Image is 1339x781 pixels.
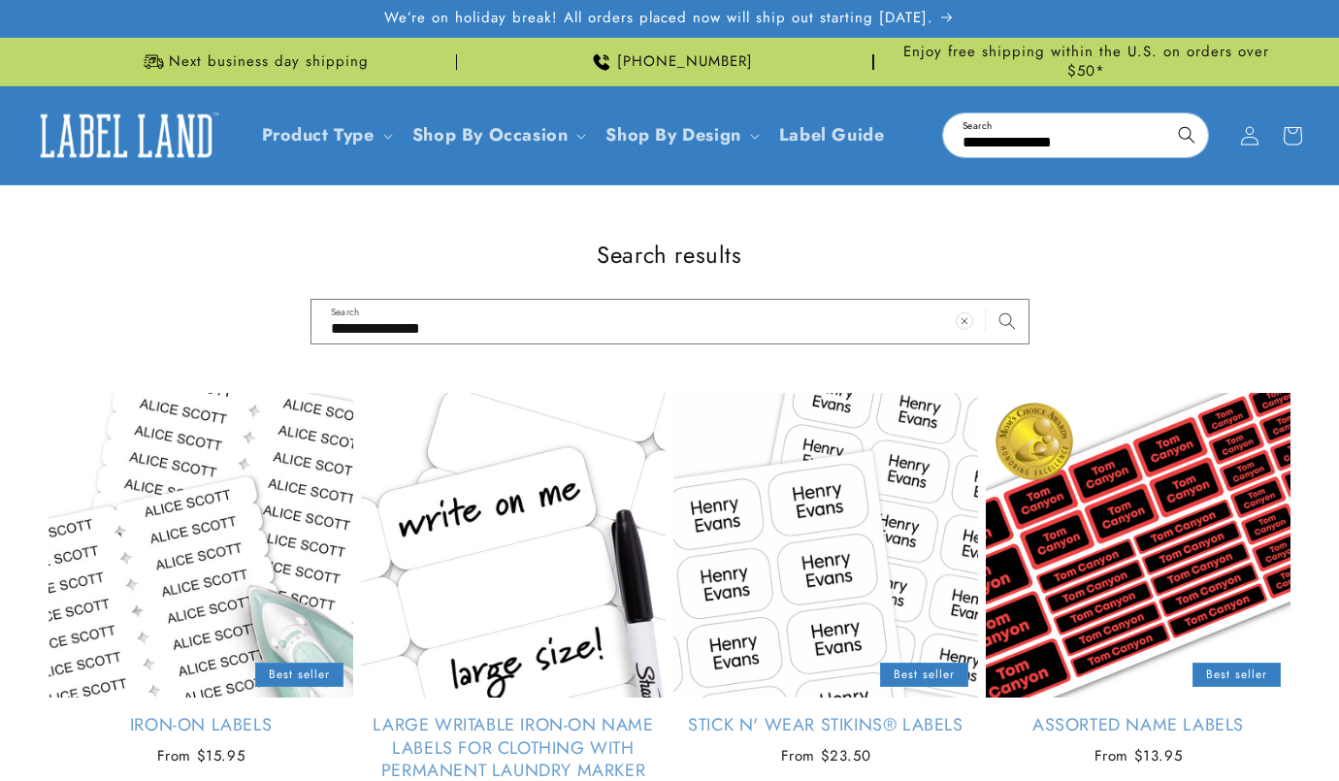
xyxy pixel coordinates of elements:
a: Stick N' Wear Stikins® Labels [673,714,978,736]
button: Clear search term [1123,114,1165,156]
a: Iron-On Labels [49,714,353,736]
span: Shop By Occasion [412,124,569,146]
a: Label Land [22,98,231,173]
h1: Search results [49,240,1290,270]
span: Next business day shipping [169,52,369,72]
button: Search [1165,114,1208,156]
div: Announcement [49,38,457,85]
span: Label Guide [779,124,885,146]
summary: Shop By Occasion [401,113,595,158]
div: Announcement [882,38,1290,85]
span: [PHONE_NUMBER] [617,52,753,72]
a: Shop By Design [605,122,740,147]
a: Assorted Name Labels [986,714,1290,736]
span: Enjoy free shipping within the U.S. on orders over $50* [882,43,1290,81]
a: Product Type [262,122,375,147]
div: Announcement [465,38,873,85]
summary: Product Type [250,113,401,158]
a: Label Guide [767,113,897,158]
span: We’re on holiday break! All orders placed now will ship out starting [DATE]. [384,9,933,28]
button: Search [986,300,1029,342]
img: Label Land [29,106,223,166]
button: Clear search term [943,300,986,342]
summary: Shop By Design [594,113,767,158]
